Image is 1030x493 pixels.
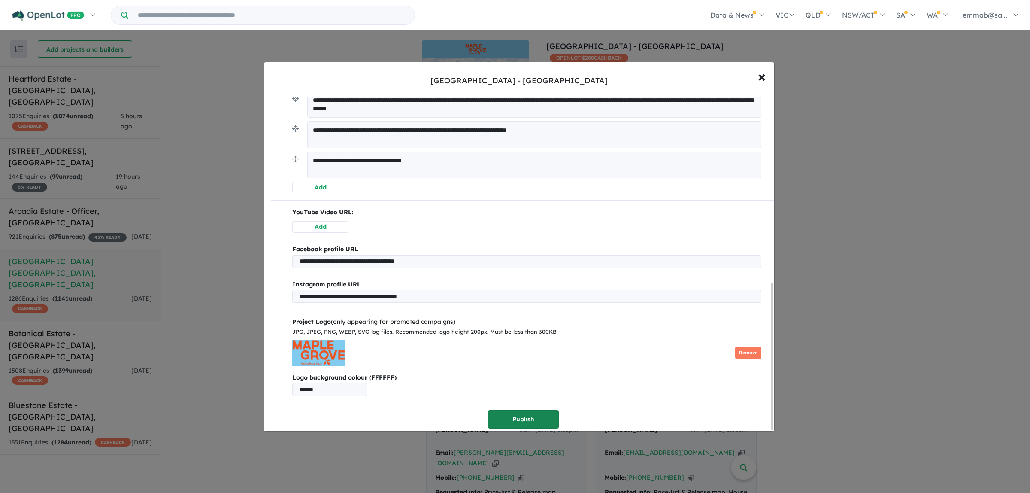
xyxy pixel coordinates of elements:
[292,327,761,337] div: JPG, JPEG, PNG, WEBP, SVG log files. Recommended logo height 200px. Must be less than 300KB
[292,340,345,366] img: Maple%20Grove%20Estate%20-%20Pakenham%20East%20Logo.jpg
[430,75,608,86] div: [GEOGRAPHIC_DATA] - [GEOGRAPHIC_DATA]
[292,318,331,326] b: Project Logo
[292,125,299,132] img: drag.svg
[735,347,761,359] button: Remove
[292,317,761,327] div: (only appearing for promoted campaigns)
[12,10,84,21] img: Openlot PRO Logo White
[488,410,559,429] button: Publish
[292,221,348,233] button: Add
[963,11,1007,19] span: emmab@sa...
[292,280,361,288] b: Instagram profile URL
[292,245,358,253] b: Facebook profile URL
[292,156,299,162] img: drag.svg
[292,207,761,218] p: YouTube Video URL:
[758,67,766,85] span: ×
[292,373,761,383] b: Logo background colour (FFFFFF)
[292,182,348,193] button: Add
[292,95,299,102] img: drag.svg
[130,6,413,24] input: Try estate name, suburb, builder or developer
